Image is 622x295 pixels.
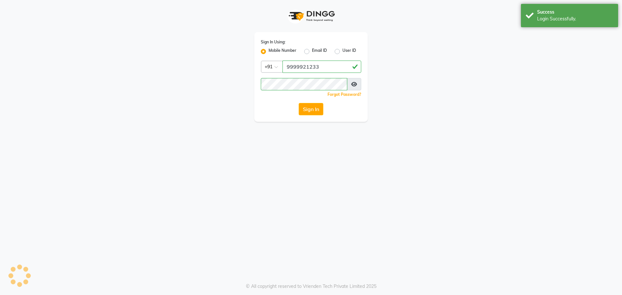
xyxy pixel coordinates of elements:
input: Username [261,78,347,90]
label: User ID [342,48,356,55]
button: Sign In [299,103,323,115]
label: Email ID [312,48,327,55]
img: logo1.svg [285,6,337,26]
a: Forgot Password? [328,92,361,97]
input: Username [282,61,361,73]
label: Mobile Number [269,48,296,55]
label: Sign In Using: [261,39,285,45]
div: Login Successfully. [537,16,613,22]
div: Success [537,9,613,16]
